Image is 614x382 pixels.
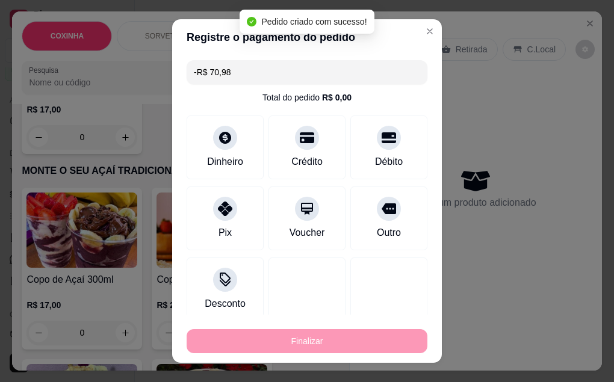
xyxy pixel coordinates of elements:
[290,226,325,240] div: Voucher
[247,17,256,26] span: check-circle
[420,22,439,41] button: Close
[194,60,420,84] input: Ex.: hambúrguer de cordeiro
[207,155,243,169] div: Dinheiro
[262,91,352,103] div: Total do pedido
[322,91,352,103] div: R$ 0,00
[205,297,246,311] div: Desconto
[291,155,323,169] div: Crédito
[172,19,442,55] header: Registre o pagamento do pedido
[375,155,403,169] div: Débito
[219,226,232,240] div: Pix
[261,17,367,26] span: Pedido criado com sucesso!
[377,226,401,240] div: Outro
